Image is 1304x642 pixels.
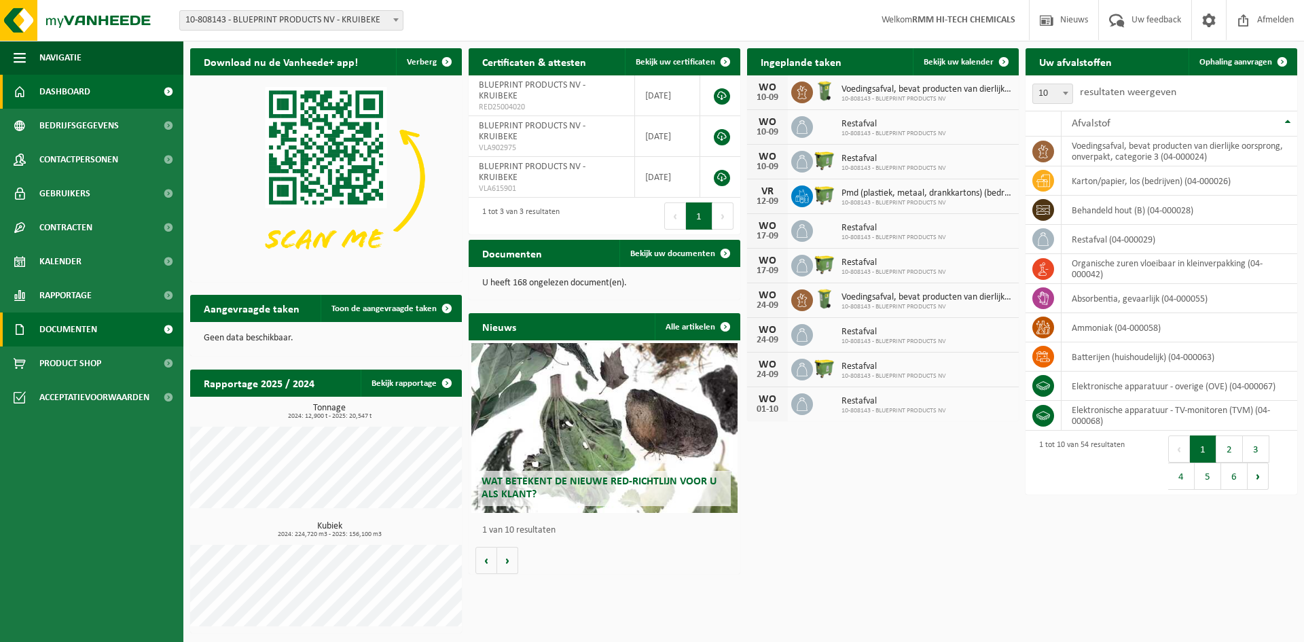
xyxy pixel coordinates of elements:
img: WB-1100-HPE-GN-50 [813,357,836,380]
span: 10-808143 - BLUEPRINT PRODUCTS NV [841,164,946,173]
span: Rapportage [39,279,92,313]
td: restafval (04-000029) [1062,225,1297,254]
td: batterijen (huishoudelijk) (04-000063) [1062,342,1297,372]
p: U heeft 168 ongelezen document(en). [482,279,727,288]
span: Documenten [39,313,97,346]
td: organische zuren vloeibaar in kleinverpakking (04-000042) [1062,254,1297,284]
span: Restafval [841,257,946,268]
span: VLA902975 [479,143,624,154]
div: 1 tot 10 van 54 resultaten [1032,434,1125,491]
span: Product Shop [39,346,101,380]
a: Alle artikelen [655,313,739,340]
img: WB-1100-HPE-GN-50 [813,149,836,172]
span: Acceptatievoorwaarden [39,380,149,414]
span: 10-808143 - BLUEPRINT PRODUCTS NV - KRUIBEKE [179,10,403,31]
span: 10-808143 - BLUEPRINT PRODUCTS NV [841,407,946,415]
span: BLUEPRINT PRODUCTS NV - KRUIBEKE [479,162,585,183]
span: 10 [1033,84,1072,103]
div: WO [754,394,781,405]
img: WB-0140-HPE-GN-50 [813,287,836,310]
button: Next [1248,463,1269,490]
span: 10-808143 - BLUEPRINT PRODUCTS NV [841,372,946,380]
span: 10-808143 - BLUEPRINT PRODUCTS NV [841,338,946,346]
img: Download de VHEPlus App [190,75,462,279]
span: Voedingsafval, bevat producten van dierlijke oorsprong, onverpakt, categorie 3 [841,292,1012,303]
span: Bedrijfsgegevens [39,109,119,143]
h2: Download nu de Vanheede+ app! [190,48,372,75]
button: Volgende [497,547,518,574]
span: Voedingsafval, bevat producten van dierlijke oorsprong, onverpakt, categorie 3 [841,84,1012,95]
h2: Rapportage 2025 / 2024 [190,370,328,396]
span: Restafval [841,223,946,234]
strong: RMM HI-TECH CHEMICALS [912,15,1015,25]
div: WO [754,221,781,232]
td: ammoniak (04-000058) [1062,313,1297,342]
span: VLA615901 [479,183,624,194]
td: [DATE] [635,157,700,198]
div: WO [754,359,781,370]
span: Restafval [841,361,946,372]
button: Previous [1168,435,1190,463]
button: 2 [1216,435,1243,463]
button: 1 [1190,435,1216,463]
div: 24-09 [754,301,781,310]
div: 10-09 [754,128,781,137]
button: Vorige [475,547,497,574]
span: Restafval [841,154,946,164]
h2: Nieuws [469,313,530,340]
button: Verberg [396,48,460,75]
span: 10-808143 - BLUEPRINT PRODUCTS NV [841,130,946,138]
a: Bekijk uw kalender [913,48,1017,75]
span: 10-808143 - BLUEPRINT PRODUCTS NV [841,234,946,242]
span: BLUEPRINT PRODUCTS NV - KRUIBEKE [479,121,585,142]
div: WO [754,151,781,162]
div: 24-09 [754,370,781,380]
span: RED25004020 [479,102,624,113]
span: Contracten [39,211,92,245]
span: Bekijk uw documenten [630,249,715,258]
span: BLUEPRINT PRODUCTS NV - KRUIBEKE [479,80,585,101]
a: Toon de aangevraagde taken [321,295,460,322]
label: resultaten weergeven [1080,87,1176,98]
div: 24-09 [754,336,781,345]
img: WB-1100-HPE-GN-50 [813,253,836,276]
span: Bekijk uw kalender [924,58,994,67]
a: Bekijk rapportage [361,370,460,397]
button: Previous [664,202,686,230]
div: 10-09 [754,162,781,172]
td: absorbentia, gevaarlijk (04-000055) [1062,284,1297,313]
div: WO [754,117,781,128]
td: [DATE] [635,116,700,157]
img: WB-0140-HPE-GN-50 [813,79,836,103]
h2: Certificaten & attesten [469,48,600,75]
span: Navigatie [39,41,81,75]
span: Restafval [841,119,946,130]
span: Dashboard [39,75,90,109]
span: Bekijk uw certificaten [636,58,715,67]
span: 10-808143 - BLUEPRINT PRODUCTS NV [841,303,1012,311]
span: Toon de aangevraagde taken [331,304,437,313]
div: 17-09 [754,266,781,276]
span: 10-808143 - BLUEPRINT PRODUCTS NV [841,268,946,277]
a: Bekijk uw certificaten [625,48,739,75]
span: 10-808143 - BLUEPRINT PRODUCTS NV [841,95,1012,103]
span: Ophaling aanvragen [1199,58,1272,67]
span: Afvalstof [1072,118,1110,129]
button: 1 [686,202,712,230]
div: 17-09 [754,232,781,241]
span: Wat betekent de nieuwe RED-richtlijn voor u als klant? [482,476,717,500]
span: 2024: 224,720 m3 - 2025: 156,100 m3 [197,531,462,538]
button: 5 [1195,463,1221,490]
p: 1 van 10 resultaten [482,526,733,535]
span: Pmd (plastiek, metaal, drankkartons) (bedrijven) [841,188,1012,199]
div: WO [754,325,781,336]
td: [DATE] [635,75,700,116]
button: Next [712,202,733,230]
div: WO [754,82,781,93]
span: Restafval [841,396,946,407]
span: 10-808143 - BLUEPRINT PRODUCTS NV [841,199,1012,207]
div: 01-10 [754,405,781,414]
span: Kalender [39,245,81,279]
a: Ophaling aanvragen [1189,48,1296,75]
td: elektronische apparatuur - overige (OVE) (04-000067) [1062,372,1297,401]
